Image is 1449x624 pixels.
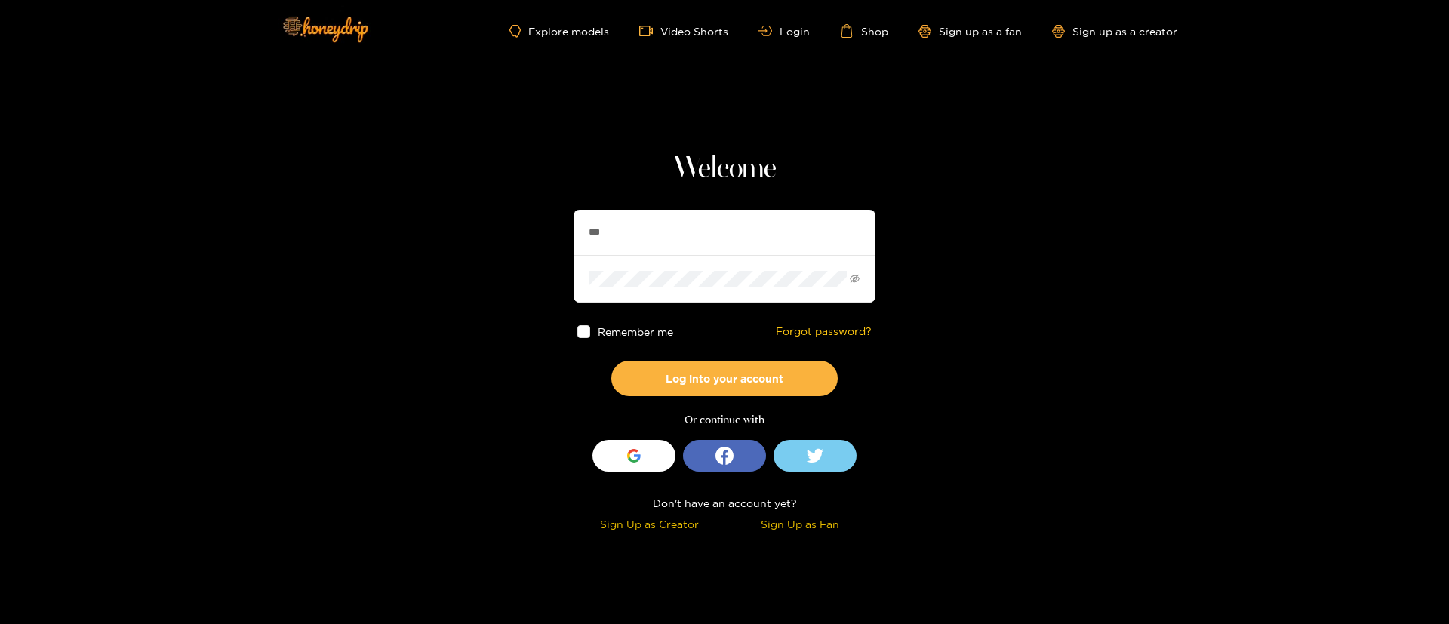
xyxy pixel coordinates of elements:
[728,515,872,533] div: Sign Up as Fan
[577,515,721,533] div: Sign Up as Creator
[509,25,609,38] a: Explore models
[639,24,728,38] a: Video Shorts
[850,274,860,284] span: eye-invisible
[918,25,1022,38] a: Sign up as a fan
[598,326,673,337] span: Remember me
[776,325,872,338] a: Forgot password?
[574,151,875,187] h1: Welcome
[574,494,875,512] div: Don't have an account yet?
[1052,25,1177,38] a: Sign up as a creator
[611,361,838,396] button: Log into your account
[574,411,875,429] div: Or continue with
[758,26,810,37] a: Login
[639,24,660,38] span: video-camera
[840,24,888,38] a: Shop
